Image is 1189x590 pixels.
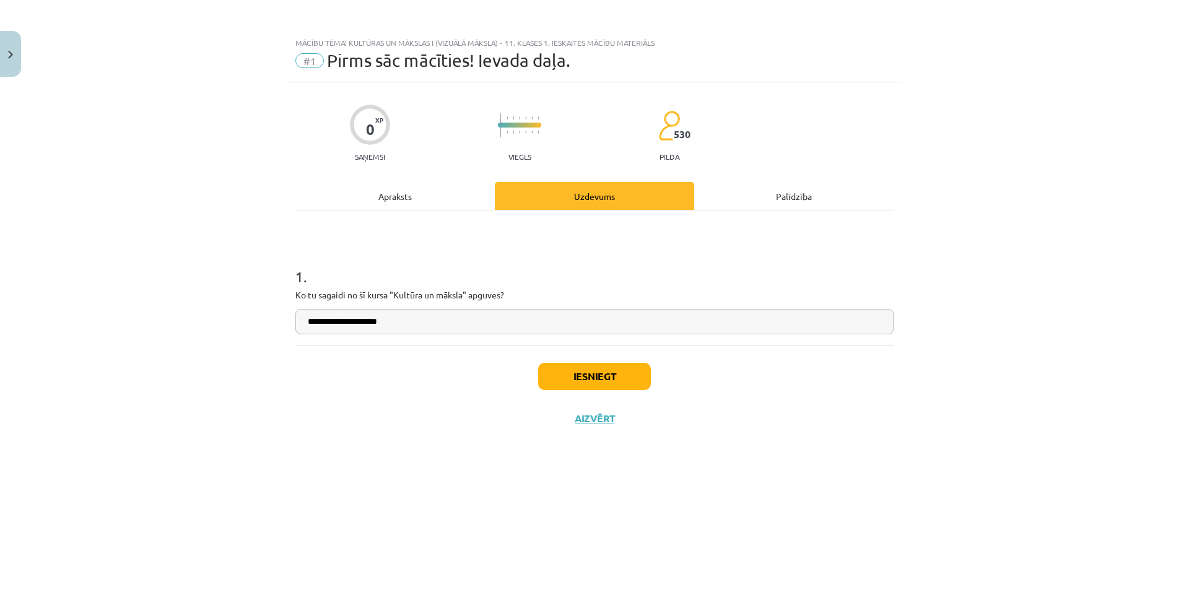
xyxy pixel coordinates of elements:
[507,116,508,119] img: icon-short-line-57e1e144782c952c97e751825c79c345078a6d821885a25fce030b3d8c18986b.svg
[366,121,375,138] div: 0
[538,116,539,119] img: icon-short-line-57e1e144782c952c97e751825c79c345078a6d821885a25fce030b3d8c18986b.svg
[519,116,520,119] img: icon-short-line-57e1e144782c952c97e751825c79c345078a6d821885a25fce030b3d8c18986b.svg
[295,53,324,68] span: #1
[513,131,514,134] img: icon-short-line-57e1e144782c952c97e751825c79c345078a6d821885a25fce030b3d8c18986b.svg
[295,246,894,285] h1: 1 .
[295,288,894,302] p: Ko tu sagaidi no šī kursa "Kultūra un māksla" apguves?
[538,363,651,390] button: Iesniegt
[507,131,508,134] img: icon-short-line-57e1e144782c952c97e751825c79c345078a6d821885a25fce030b3d8c18986b.svg
[660,152,679,161] p: pilda
[531,116,533,119] img: icon-short-line-57e1e144782c952c97e751825c79c345078a6d821885a25fce030b3d8c18986b.svg
[327,50,570,71] span: Pirms sāc mācīties! Ievada daļa.
[525,116,526,119] img: icon-short-line-57e1e144782c952c97e751825c79c345078a6d821885a25fce030b3d8c18986b.svg
[375,116,383,123] span: XP
[525,131,526,134] img: icon-short-line-57e1e144782c952c97e751825c79c345078a6d821885a25fce030b3d8c18986b.svg
[350,152,390,161] p: Saņemsi
[508,152,531,161] p: Viegls
[538,131,539,134] img: icon-short-line-57e1e144782c952c97e751825c79c345078a6d821885a25fce030b3d8c18986b.svg
[519,131,520,134] img: icon-short-line-57e1e144782c952c97e751825c79c345078a6d821885a25fce030b3d8c18986b.svg
[571,412,618,425] button: Aizvērt
[495,182,694,210] div: Uzdevums
[658,110,680,141] img: students-c634bb4e5e11cddfef0936a35e636f08e4e9abd3cc4e673bd6f9a4125e45ecb1.svg
[295,38,894,47] div: Mācību tēma: Kultūras un mākslas i (vizuālā māksla) - 11. klases 1. ieskaites mācību materiāls
[500,113,502,137] img: icon-long-line-d9ea69661e0d244f92f715978eff75569469978d946b2353a9bb055b3ed8787d.svg
[674,129,690,140] span: 530
[8,51,13,59] img: icon-close-lesson-0947bae3869378f0d4975bcd49f059093ad1ed9edebbc8119c70593378902aed.svg
[513,116,514,119] img: icon-short-line-57e1e144782c952c97e751825c79c345078a6d821885a25fce030b3d8c18986b.svg
[694,182,894,210] div: Palīdzība
[295,182,495,210] div: Apraksts
[531,131,533,134] img: icon-short-line-57e1e144782c952c97e751825c79c345078a6d821885a25fce030b3d8c18986b.svg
